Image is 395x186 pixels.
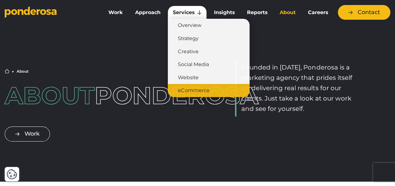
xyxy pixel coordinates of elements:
[168,19,250,32] a: Overview
[168,6,206,19] a: Services
[168,84,250,97] a: eCommerce
[209,6,239,19] a: Insights
[5,6,94,19] a: Go to homepage
[303,6,333,19] a: Careers
[168,32,250,45] a: Strategy
[12,70,14,73] li: ▶︎
[338,5,390,20] a: Contact
[168,71,250,84] a: Website
[275,6,300,19] a: About
[130,6,165,19] a: Approach
[242,6,272,19] a: Reports
[5,84,160,107] h1: Ponderosa
[168,45,250,58] a: Creative
[5,127,50,141] a: Work
[7,169,17,179] img: Revisit consent button
[241,62,357,114] p: Founded in [DATE], Ponderosa is a marketing agency that prides itself on delivering real results ...
[103,6,128,19] a: Work
[168,58,250,71] a: Social Media
[17,70,29,73] li: About
[7,169,17,179] button: Cookie Settings
[5,81,95,110] span: About
[5,69,9,74] a: Home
